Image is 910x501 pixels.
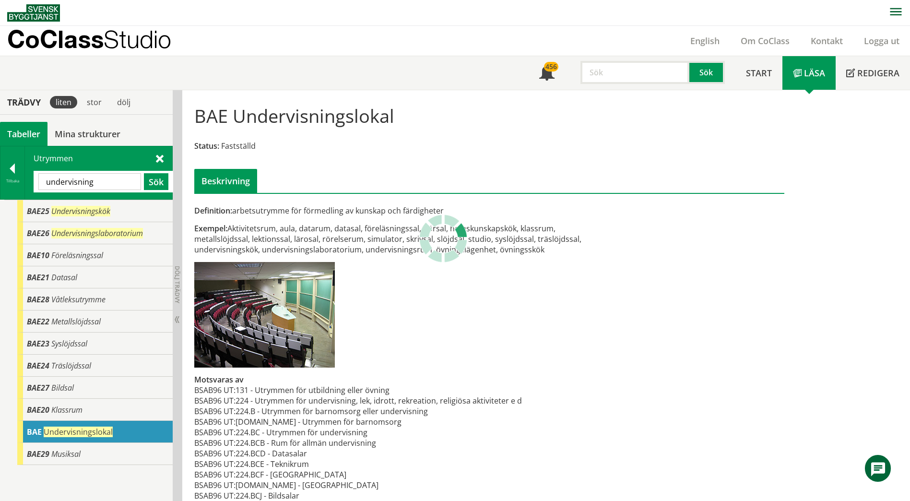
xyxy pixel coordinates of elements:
[17,200,173,222] div: Gå till informationssidan för CoClass Studio
[81,96,107,108] div: stor
[17,443,173,465] div: Gå till informationssidan för CoClass Studio
[2,97,46,107] div: Trädvy
[194,205,232,216] span: Definition:
[17,333,173,355] div: Gå till informationssidan för CoClass Studio
[236,406,522,417] td: 224.B - Utrymmen för barnomsorg eller undervisning
[27,338,49,349] span: BAE23
[27,316,49,327] span: BAE22
[680,35,730,47] a: English
[236,395,522,406] td: 224 - Utrymmen för undervisning, lek, idrott, rekreation, religiösa aktiviteter e d
[194,459,236,469] td: BSAB96 UT:
[236,385,522,395] td: 131 - Utrymmen för utbildning eller övning
[104,25,171,53] span: Studio
[194,374,244,385] span: Motsvaras av
[27,250,49,261] span: BAE10
[17,244,173,266] div: Gå till informationssidan för CoClass Studio
[51,206,110,216] span: Undervisningskök
[50,96,77,108] div: liten
[194,406,236,417] td: BSAB96 UT:
[17,421,173,443] div: Gå till informationssidan för CoClass Studio
[17,288,173,310] div: Gå till informationssidan för CoClass Studio
[51,449,81,459] span: Musiksal
[194,395,236,406] td: BSAB96 UT:
[17,310,173,333] div: Gå till informationssidan för CoClass Studio
[194,169,257,193] div: Beskrivning
[51,316,101,327] span: Metallslöjdssal
[27,427,42,437] span: BAE
[51,382,74,393] span: Bildsal
[782,56,836,90] a: Läsa
[857,67,899,79] span: Redigera
[51,250,103,261] span: Föreläsningssal
[156,153,164,163] span: Stäng sök
[0,177,24,185] div: Tillbaka
[27,228,49,239] span: BAE26
[194,480,236,490] td: BSAB96 UT:
[7,4,60,22] img: Svensk Byggtjänst
[47,122,128,146] a: Mina strukturer
[194,469,236,480] td: BSAB96 UT:
[25,146,172,199] div: Utrymmen
[173,266,181,303] span: Dölj trädvy
[800,35,853,47] a: Kontakt
[836,56,910,90] a: Redigera
[17,266,173,288] div: Gå till informationssidan för CoClass Studio
[194,448,236,459] td: BSAB96 UT:
[194,105,394,126] h1: BAE Undervisningslokal
[529,56,565,90] a: 456
[111,96,136,108] div: dölj
[51,294,106,305] span: Våtleksutrymme
[194,427,236,438] td: BSAB96 UT:
[539,66,555,82] span: Notifikationer
[735,56,782,90] a: Start
[17,377,173,399] div: Gå till informationssidan för CoClass Studio
[194,262,335,368] img: bae-undervisningslokal.jpg
[746,67,772,79] span: Start
[44,427,113,437] span: Undervisningslokal
[7,34,171,45] p: CoClass
[236,448,522,459] td: 224.BCD - Datasalar
[236,469,522,480] td: 224.BCF - [GEOGRAPHIC_DATA]
[194,223,582,255] div: Aktivitetsrum, aula, datarum, datasal, föreläsningssal, hörsal, hemskunskapskök, klassrum, metall...
[544,62,558,72] div: 456
[194,141,219,151] span: Status:
[221,141,256,151] span: Fastställd
[38,173,141,190] input: Sök
[689,61,725,84] button: Sök
[17,222,173,244] div: Gå till informationssidan för CoClass Studio
[194,223,227,234] span: Exempel:
[27,294,49,305] span: BAE28
[27,382,49,393] span: BAE27
[51,338,87,349] span: Syslöjdssal
[144,173,168,190] button: Sök
[236,490,522,501] td: 224.BCJ - Bildsalar
[27,206,49,216] span: BAE25
[17,355,173,377] div: Gå till informationssidan för CoClass Studio
[804,67,825,79] span: Läsa
[51,228,143,239] span: Undervisningslaboratorium
[236,427,522,438] td: 224.BC - Utrymmen för undervisning
[730,35,800,47] a: Om CoClass
[7,26,192,56] a: CoClassStudio
[27,272,49,283] span: BAE21
[51,405,83,415] span: Klassrum
[419,215,467,262] img: Laddar
[194,438,236,448] td: BSAB96 UT:
[51,272,77,283] span: Datasal
[580,61,689,84] input: Sök
[27,360,49,371] span: BAE24
[194,490,236,501] td: BSAB96 UT:
[51,360,91,371] span: Träslöjdssal
[17,399,173,421] div: Gå till informationssidan för CoClass Studio
[194,385,236,395] td: BSAB96 UT:
[236,459,522,469] td: 224.BCE - Teknikrum
[236,480,522,490] td: [DOMAIN_NAME] - [GEOGRAPHIC_DATA]
[194,417,236,427] td: BSAB96 UT:
[27,405,49,415] span: BAE20
[236,417,522,427] td: [DOMAIN_NAME] - Utrymmen för barnomsorg
[194,205,582,216] div: arbetsutrymme för förmedling av kunskap och färdigheter
[236,438,522,448] td: 224.BCB - Rum för allmän undervisning
[27,449,49,459] span: BAE29
[853,35,910,47] a: Logga ut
